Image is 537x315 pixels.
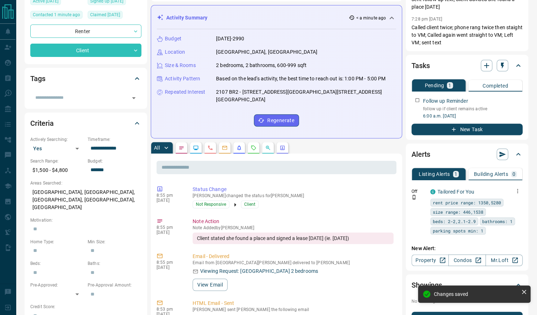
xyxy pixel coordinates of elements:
p: Min Size: [88,239,141,245]
p: Credit Score: [30,303,141,310]
span: size range: 446,1538 [433,208,483,216]
p: 1 [448,83,451,88]
span: beds: 2-2,2.1-2.9 [433,218,476,225]
a: Condos [448,254,485,266]
p: Search Range: [30,158,84,164]
p: Note Added by [PERSON_NAME] [193,225,393,230]
svg: Notes [179,145,184,151]
p: 8:55 pm [157,193,182,198]
p: [GEOGRAPHIC_DATA], [GEOGRAPHIC_DATA], [GEOGRAPHIC_DATA], [GEOGRAPHIC_DATA], [GEOGRAPHIC_DATA] [30,186,141,213]
p: [DATE] [157,265,182,270]
button: New Task [411,124,523,135]
div: Client [30,44,141,57]
div: Tags [30,70,141,87]
p: 8:55 pm [157,260,182,265]
p: Size & Rooms [165,62,196,69]
p: Viewing Request: [GEOGRAPHIC_DATA] 2 bedrooms [200,267,318,275]
h2: Alerts [411,148,430,160]
p: 7:28 pm [DATE] [411,17,442,22]
p: 2 bedrooms, 2 bathrooms, 600-999 sqft [216,62,307,69]
p: Based on the lead's activity, the best time to reach out is: 1:00 PM - 5:00 PM [216,75,386,83]
span: Claimed [DATE] [90,11,120,18]
div: Activity Summary< a minute ago [157,11,396,25]
p: Location [165,48,185,56]
div: Sat Aug 16 2025 [30,11,84,21]
p: [DATE] [157,198,182,203]
p: [DATE] [157,230,182,235]
p: Status Change [193,186,393,193]
div: Thu Jul 24 2025 [88,11,141,21]
p: $1,500 - $4,800 [30,164,84,176]
h2: Tags [30,73,45,84]
a: Property [411,254,449,266]
p: Baths: [88,260,141,267]
span: Client [244,201,255,208]
svg: Push Notification Only [411,195,417,200]
p: Completed [483,83,508,88]
svg: Requests [251,145,256,151]
p: Budget [165,35,181,43]
button: Open [129,93,139,103]
p: Off [411,188,426,195]
p: Activity Pattern [165,75,200,83]
p: [PERSON_NAME] sent [PERSON_NAME] the following email [193,307,393,312]
a: Mr.Loft [485,254,523,266]
p: Budget: [88,158,141,164]
p: HTML Email - Sent [193,300,393,307]
p: Areas Searched: [30,180,141,186]
svg: Calls [207,145,213,151]
p: Email from [GEOGRAPHIC_DATA][PERSON_NAME] delivered to [PERSON_NAME] [193,260,393,265]
p: Pending [424,83,444,88]
div: Client stated she found a place and signed a lease [DATE] (ie. [DATE]) [193,232,393,244]
div: Showings [411,276,523,294]
p: Activity Summary [166,14,207,22]
a: Tailored For You [437,189,474,195]
div: Changes saved [434,291,518,297]
div: Alerts [411,146,523,163]
p: 6:00 a.m. [DATE] [423,113,523,119]
p: Pre-Approved: [30,282,84,288]
span: Not Responsive [196,201,226,208]
svg: Lead Browsing Activity [193,145,199,151]
button: Regenerate [254,114,299,127]
p: 1 [454,172,457,177]
p: follow up if client remains active [423,106,523,112]
p: Listing Alerts [419,172,450,177]
p: No showings booked [411,298,523,305]
p: [DATE]-2990 [216,35,244,43]
div: condos.ca [430,189,435,194]
p: New Alert: [411,245,523,252]
div: Tasks [411,57,523,74]
p: [GEOGRAPHIC_DATA], [GEOGRAPHIC_DATA] [216,48,317,56]
p: Beds: [30,260,84,267]
p: Building Alerts [474,172,508,177]
p: Called client twice; phone rang twice then staight to VM; Called again went straight to VM; Left ... [411,24,523,46]
p: [PERSON_NAME] changed the status for [PERSON_NAME] [193,193,393,198]
p: 8:53 pm [157,307,182,312]
span: rent price range: 1350,5280 [433,199,501,206]
p: < a minute ago [356,15,386,21]
p: 2107 BR2 - [STREET_ADDRESS][GEOGRAPHIC_DATA][STREET_ADDRESS][GEOGRAPHIC_DATA] [216,88,396,103]
p: 8:55 pm [157,225,182,230]
svg: Emails [222,145,228,151]
p: Home Type: [30,239,84,245]
button: View Email [193,279,228,291]
div: Renter [30,25,141,38]
div: Yes [30,143,84,154]
p: Timeframe: [88,136,141,143]
p: Email - Delivered [193,253,393,260]
span: bathrooms: 1 [482,218,512,225]
p: Repeated Interest [165,88,205,96]
p: All [154,145,160,150]
p: Follow up Reminder [423,97,468,105]
p: Motivation: [30,217,141,223]
h2: Criteria [30,117,54,129]
p: Note Action [193,218,393,225]
h2: Showings [411,279,442,291]
p: Pre-Approval Amount: [88,282,141,288]
p: 0 [512,172,515,177]
svg: Agent Actions [279,145,285,151]
svg: Opportunities [265,145,271,151]
p: Actively Searching: [30,136,84,143]
svg: Listing Alerts [236,145,242,151]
